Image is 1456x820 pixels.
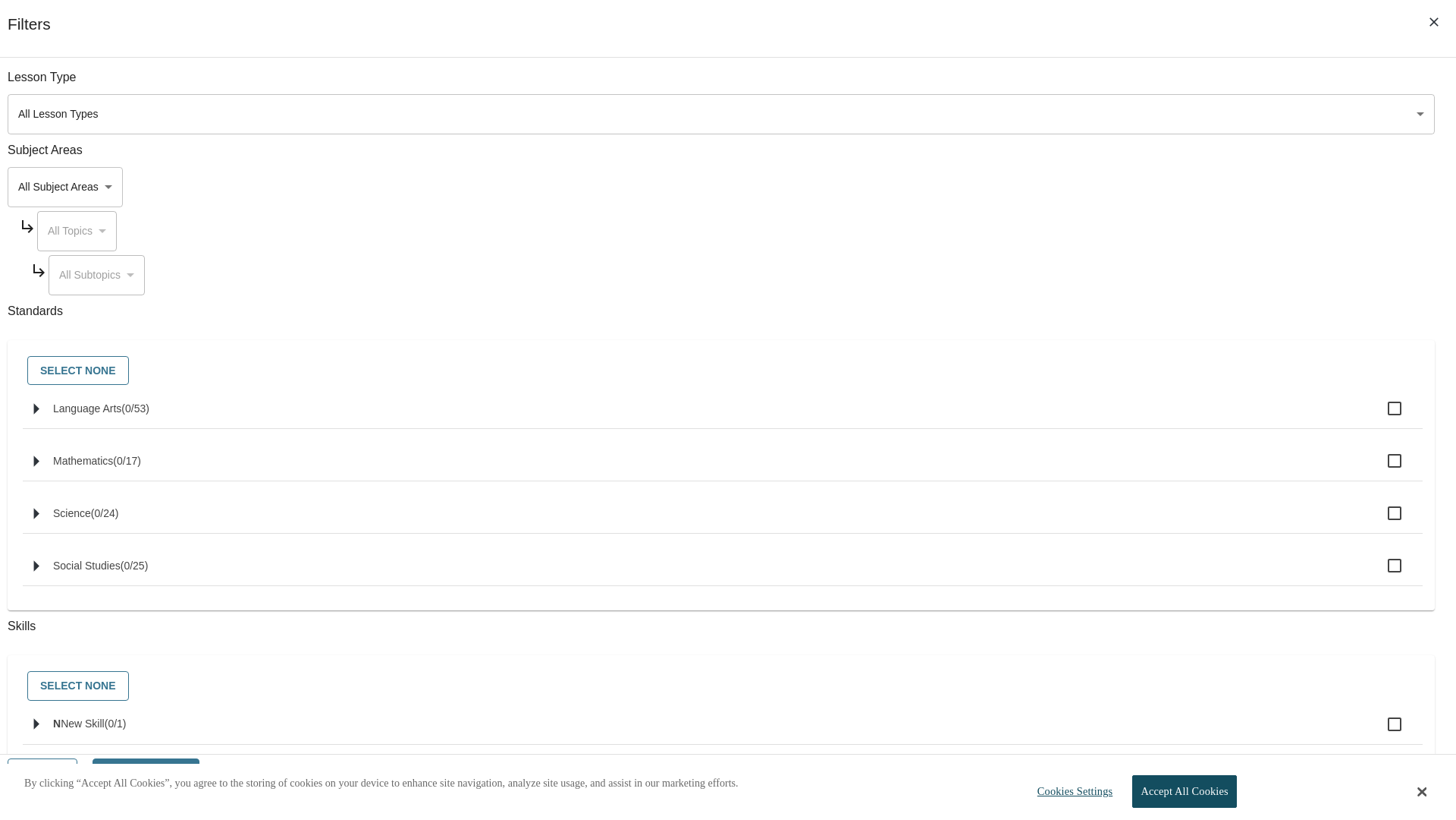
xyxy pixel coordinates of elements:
[105,717,127,730] span: 0 skills selected/1 skills in group
[121,560,149,572] span: 0 standards selected/25 standards in group
[113,455,141,467] span: 0 standards selected/17 standards in group
[20,667,1423,705] div: Select skills
[27,671,129,701] button: Select None
[8,94,1435,134] div: Select a lesson type
[8,69,1435,87] p: Lesson Type
[53,560,121,572] span: Social Studies
[27,356,129,386] button: Select None
[1417,785,1426,799] button: Close
[93,758,199,788] button: Apply Filters
[1024,776,1119,807] button: Cookies Settings
[53,717,61,730] span: N
[8,758,77,788] button: Cancel
[8,303,1435,320] p: Standards
[20,352,1423,389] div: Select standards
[53,507,91,519] span: Science
[61,717,105,730] span: New Skill
[8,15,51,57] h1: Filters
[37,211,117,251] div: Select a Subject Area
[121,402,149,415] span: 0 standards selected/53 standards in group
[8,167,123,207] div: Select a Subject Area
[53,402,121,415] span: Language Arts
[1132,775,1236,808] button: Accept All Cookies
[1418,6,1450,38] button: Close Filters side menu
[8,618,1435,635] p: Skills
[49,255,145,295] div: Select a Subject Area
[24,776,739,791] p: By clicking “Accept All Cookies”, you agree to the storing of cookies on your device to enhance s...
[23,389,1423,598] ul: Select standards
[53,455,113,467] span: Mathematics
[91,507,119,519] span: 0 standards selected/24 standards in group
[8,142,1435,159] p: Subject Areas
